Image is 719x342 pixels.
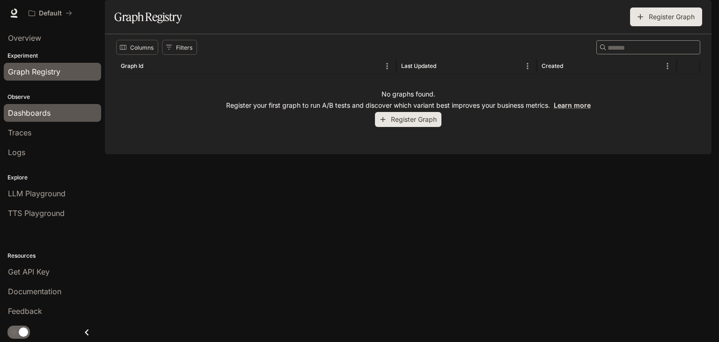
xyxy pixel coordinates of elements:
p: Register your first graph to run A/B tests and discover which variant best improves your business... [226,101,591,110]
a: Learn more [554,101,591,109]
button: Sort [564,59,578,73]
div: Created [542,62,563,69]
h1: Graph Registry [114,7,182,26]
button: Select columns [116,40,158,55]
button: All workspaces [24,4,76,22]
button: Show filters [162,40,197,55]
button: Menu [660,59,675,73]
button: Menu [521,59,535,73]
button: Sort [437,59,451,73]
div: Search [596,40,700,54]
p: No graphs found. [382,89,435,99]
button: Register Graph [375,112,441,127]
button: Sort [144,59,158,73]
div: Last Updated [401,62,436,69]
div: Graph Id [121,62,143,69]
button: Menu [380,59,394,73]
p: Default [39,9,62,17]
button: Register Graph [630,7,702,26]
